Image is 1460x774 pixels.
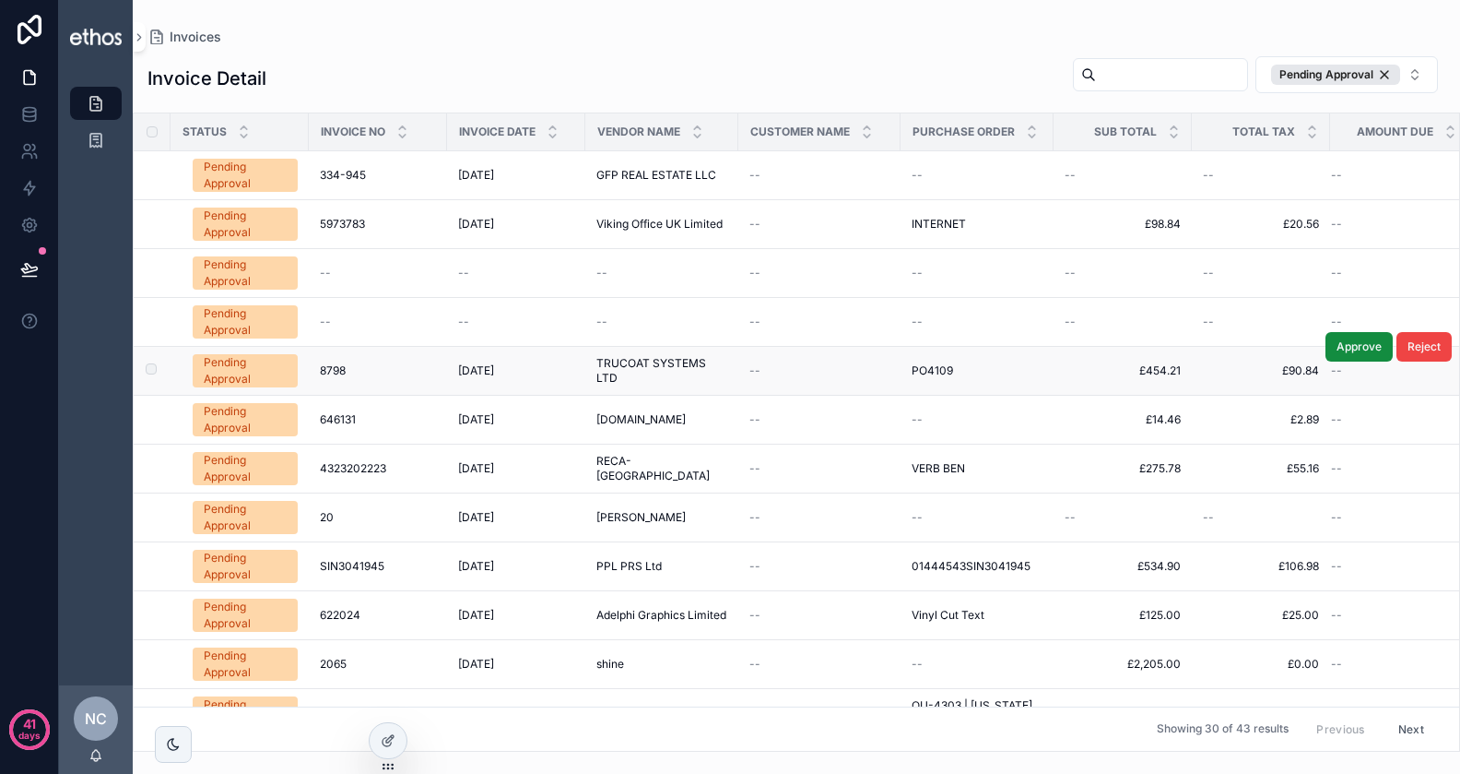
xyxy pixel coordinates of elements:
[1065,266,1181,280] a: --
[749,266,760,280] span: --
[912,461,965,476] span: VERB BEN
[193,305,298,339] a: Pending Approval
[458,266,574,280] a: --
[596,657,624,672] span: shine
[458,706,574,720] a: [DATE]
[204,452,287,485] div: Pending Approval
[749,315,760,329] span: --
[596,412,686,427] span: [DOMAIN_NAME]
[1331,363,1342,378] span: --
[596,454,727,483] span: RECA-[GEOGRAPHIC_DATA]
[193,599,298,632] a: Pending Approval
[193,354,298,387] a: Pending Approval
[320,559,384,574] span: SIN3041945
[1331,266,1446,280] a: --
[1065,217,1181,232] a: £98.84
[193,452,298,485] a: Pending Approval
[458,315,469,329] span: --
[750,125,850,139] span: Customer Name
[596,356,727,386] a: TRUCOAT SYSTEMS LTD
[204,501,287,534] div: Pending Approval
[458,608,574,623] a: [DATE]
[749,363,760,378] span: --
[147,65,266,91] h1: Invoice Detail
[1203,608,1319,623] a: £25.00
[193,159,298,192] a: Pending Approval
[912,510,923,525] span: --
[1331,412,1342,427] span: --
[1203,461,1319,476] a: £55.16
[320,510,436,525] a: 20
[749,657,760,672] span: --
[596,266,727,280] a: --
[320,315,331,329] span: --
[320,363,346,378] span: 8798
[204,256,287,290] div: Pending Approval
[1065,363,1181,378] a: £454.21
[596,217,727,232] a: Viking Office UK Limited
[749,217,760,232] span: --
[321,125,385,139] span: Invoice No
[912,657,1042,672] a: --
[458,412,494,427] span: [DATE]
[596,657,727,672] a: shine
[458,608,494,623] span: [DATE]
[596,266,607,280] span: --
[749,657,889,672] a: --
[749,461,889,476] a: --
[1065,608,1181,623] a: £125.00
[596,412,727,427] a: [DOMAIN_NAME]
[749,217,889,232] a: --
[320,657,436,672] a: 2065
[1331,217,1446,232] a: --
[749,559,889,574] a: --
[596,608,727,623] a: Adelphi Graphics Limited
[912,608,984,623] span: Vinyl Cut Text
[320,706,369,720] span: INV-5368
[320,217,365,232] span: 5973783
[1065,559,1181,574] a: £534.90
[320,412,436,427] a: 646131
[912,461,1042,476] a: VERB BEN
[320,168,366,183] span: 334-945
[912,559,1042,574] a: 01444543SIN3041945
[749,412,760,427] span: --
[1065,657,1181,672] a: £2,205.00
[1203,412,1319,427] span: £2.89
[912,168,923,183] span: --
[458,217,494,232] span: [DATE]
[70,29,122,44] img: App logo
[320,559,436,574] a: SIN3041945
[749,706,760,720] span: --
[1203,168,1319,183] a: --
[1065,706,1181,720] a: £3,859.35
[749,168,889,183] a: --
[1203,510,1214,525] span: --
[320,510,334,525] span: 20
[912,412,1042,427] a: --
[458,559,574,574] a: [DATE]
[1065,315,1076,329] span: --
[912,363,953,378] span: PO4109
[596,168,716,183] span: GFP REAL ESTATE LLC
[1203,510,1319,525] a: --
[596,217,723,232] span: Viking Office UK Limited
[1203,315,1319,329] a: --
[1385,715,1437,744] button: Next
[1203,266,1319,280] a: --
[458,559,494,574] span: [DATE]
[1232,125,1295,139] span: Total Tax
[749,363,889,378] a: --
[912,698,1042,728] a: QU-4303 | [US_STATE] Needle - Large
[1065,168,1181,183] a: --
[320,266,436,280] a: --
[1094,125,1157,139] span: Sub Total
[596,315,607,329] span: --
[182,125,227,139] span: Status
